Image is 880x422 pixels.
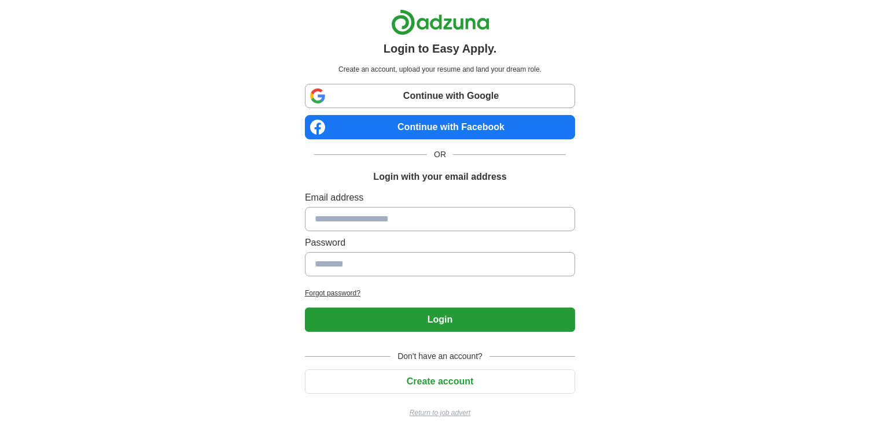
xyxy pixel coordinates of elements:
[305,376,575,386] a: Create account
[427,149,453,161] span: OR
[305,84,575,108] a: Continue with Google
[305,369,575,394] button: Create account
[305,236,575,250] label: Password
[391,350,489,362] span: Don't have an account?
[307,64,573,75] p: Create an account, upload your resume and land your dream role.
[305,288,575,298] a: Forgot password?
[373,170,506,184] h1: Login with your email address
[391,9,489,35] img: Adzuna logo
[305,115,575,139] a: Continue with Facebook
[384,40,497,57] h1: Login to Easy Apply.
[305,191,575,205] label: Email address
[305,308,575,332] button: Login
[305,408,575,418] a: Return to job advert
